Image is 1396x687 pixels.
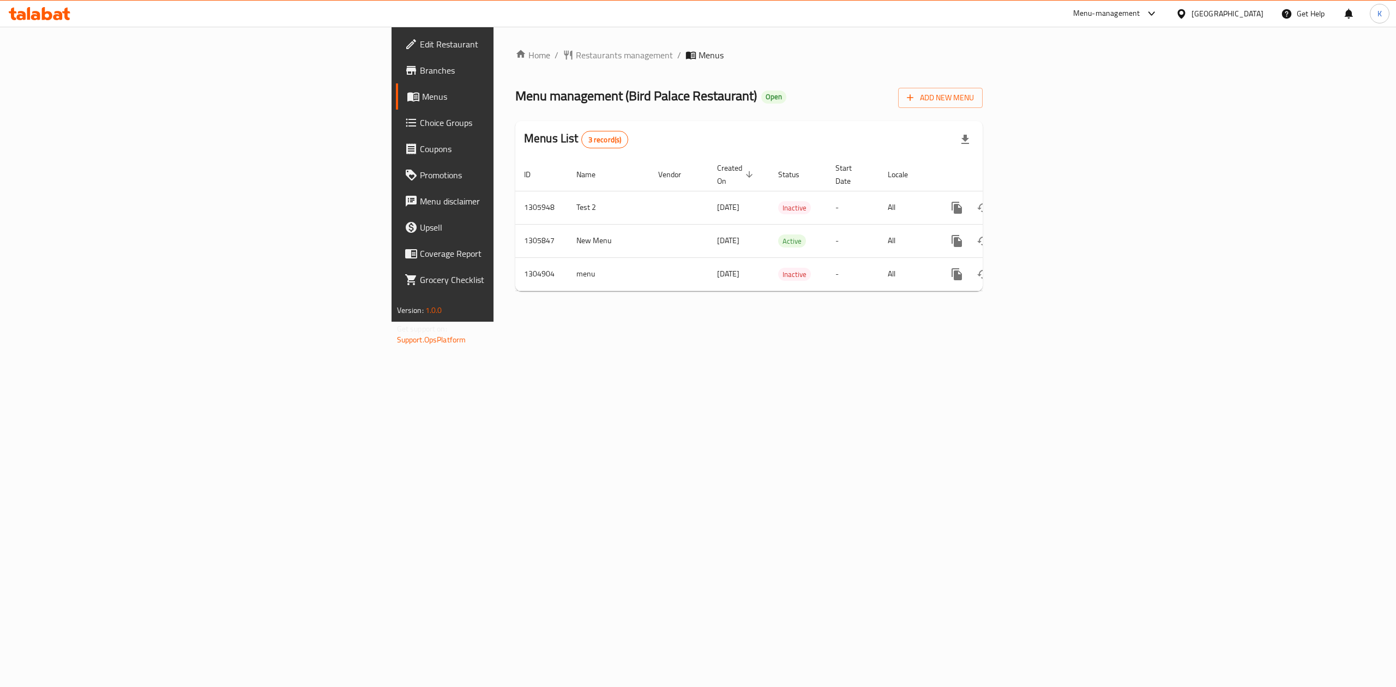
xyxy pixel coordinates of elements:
span: Upsell [420,221,616,234]
a: Grocery Checklist [396,267,625,293]
span: ID [524,168,545,181]
span: [DATE] [717,267,739,281]
span: Menu management ( Bird Palace Restaurant ) [515,83,757,108]
div: Export file [952,126,978,153]
span: K [1377,8,1382,20]
button: more [944,195,970,221]
div: Open [761,91,786,104]
span: Open [761,92,786,101]
table: enhanced table [515,158,1057,291]
td: All [879,224,935,257]
td: All [879,257,935,291]
button: more [944,228,970,254]
a: Menu disclaimer [396,188,625,214]
nav: breadcrumb [515,49,983,62]
div: Active [778,234,806,248]
span: Name [576,168,610,181]
span: Coupons [420,142,616,155]
span: Active [778,235,806,248]
span: Get support on: [397,322,447,336]
a: Branches [396,57,625,83]
a: Coupons [396,136,625,162]
div: Total records count [581,131,629,148]
a: Support.OpsPlatform [397,333,466,347]
a: Promotions [396,162,625,188]
span: Branches [420,64,616,77]
a: Menus [396,83,625,110]
span: Start Date [835,161,866,188]
span: Add New Menu [907,91,974,105]
span: [DATE] [717,200,739,214]
span: Promotions [420,168,616,182]
span: Vendor [658,168,695,181]
span: Menus [699,49,724,62]
td: - [827,257,879,291]
span: Edit Restaurant [420,38,616,51]
span: Status [778,168,814,181]
div: [GEOGRAPHIC_DATA] [1192,8,1263,20]
span: Menu disclaimer [420,195,616,208]
span: Menus [422,90,616,103]
button: Add New Menu [898,88,983,108]
span: [DATE] [717,233,739,248]
a: Coverage Report [396,240,625,267]
div: Inactive [778,201,811,214]
span: 3 record(s) [582,135,628,145]
td: - [827,191,879,224]
td: - [827,224,879,257]
li: / [677,49,681,62]
td: All [879,191,935,224]
span: Inactive [778,202,811,214]
span: Version: [397,303,424,317]
h2: Menus List [524,130,628,148]
button: Change Status [970,261,996,287]
span: Inactive [778,268,811,281]
a: Upsell [396,214,625,240]
span: Coverage Report [420,247,616,260]
button: Change Status [970,195,996,221]
th: Actions [935,158,1057,191]
span: Choice Groups [420,116,616,129]
button: more [944,261,970,287]
span: 1.0.0 [425,303,442,317]
span: Grocery Checklist [420,273,616,286]
span: Created On [717,161,756,188]
span: Locale [888,168,922,181]
div: Menu-management [1073,7,1140,20]
button: Change Status [970,228,996,254]
a: Edit Restaurant [396,31,625,57]
a: Choice Groups [396,110,625,136]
